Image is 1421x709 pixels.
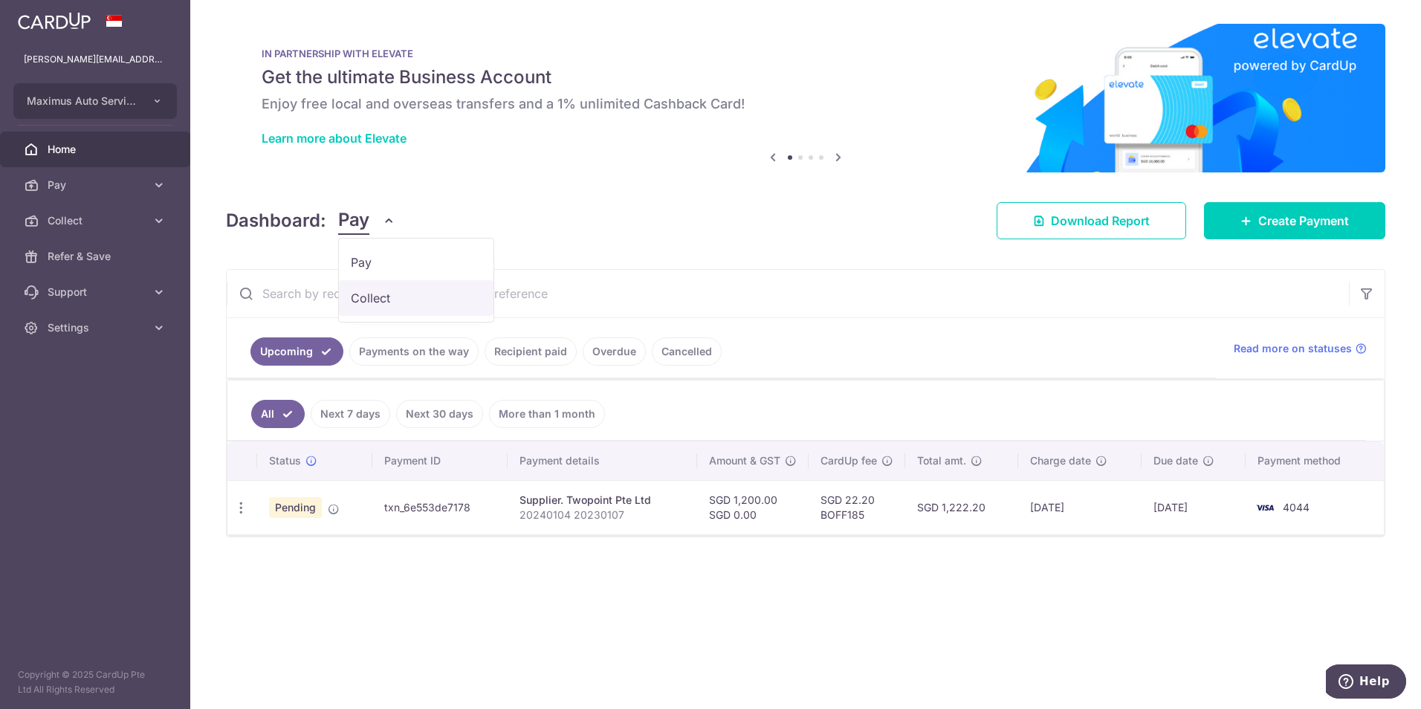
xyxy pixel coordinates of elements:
a: Overdue [583,337,646,366]
a: Recipient paid [485,337,577,366]
td: SGD 1,222.20 [905,480,1018,534]
a: Upcoming [250,337,343,366]
iframe: Opens a widget where you can find more information [1326,664,1406,702]
td: SGD 1,200.00 SGD 0.00 [697,480,809,534]
input: Search by recipient name, payment id or reference [227,270,1349,317]
p: 20240104 20230107 [519,508,686,522]
a: Download Report [997,202,1186,239]
h5: Get the ultimate Business Account [262,65,1350,89]
span: Maximus Auto Services Pte Ltd [27,94,137,109]
span: Help [33,10,64,24]
span: Amount & GST [709,453,780,468]
span: Pay [48,178,146,192]
span: Settings [48,320,146,335]
img: CardUp [18,12,91,30]
th: Payment ID [372,441,507,480]
a: Next 7 days [311,400,390,428]
td: SGD 22.20 BOFF185 [809,480,905,534]
span: Charge date [1030,453,1091,468]
span: Refer & Save [48,249,146,264]
span: Home [48,142,146,157]
a: All [251,400,305,428]
span: Support [48,285,146,300]
span: Read more on statuses [1234,341,1352,356]
a: Pay [339,245,493,280]
a: Cancelled [652,337,722,366]
td: [DATE] [1142,480,1246,534]
p: IN PARTNERSHIP WITH ELEVATE [262,48,1350,59]
a: More than 1 month [489,400,605,428]
span: Collect [48,213,146,228]
span: Status [269,453,301,468]
span: Download Report [1051,212,1150,230]
a: Next 30 days [396,400,483,428]
span: Total amt. [917,453,966,468]
th: Payment details [508,441,698,480]
a: Learn more about Elevate [262,131,407,146]
span: Pay [338,207,369,235]
td: [DATE] [1018,480,1142,534]
span: 4044 [1283,501,1310,514]
th: Payment method [1246,441,1384,480]
span: Due date [1153,453,1198,468]
p: [PERSON_NAME][EMAIL_ADDRESS][DOMAIN_NAME] [24,52,166,67]
h6: Enjoy free local and overseas transfers and a 1% unlimited Cashback Card! [262,95,1350,113]
div: Supplier. Twopoint Pte Ltd [519,493,686,508]
span: Pay [351,253,482,271]
a: Create Payment [1204,202,1385,239]
span: Pending [269,497,322,518]
span: CardUp fee [820,453,877,468]
a: Payments on the way [349,337,479,366]
h4: Dashboard: [226,207,326,234]
a: Read more on statuses [1234,341,1367,356]
img: Bank Card [1250,499,1280,517]
td: txn_6e553de7178 [372,480,507,534]
span: Create Payment [1258,212,1349,230]
img: Renovation banner [226,24,1385,172]
button: Pay [338,207,395,235]
a: Collect [339,280,493,316]
button: Maximus Auto Services Pte Ltd [13,83,177,119]
ul: Pay [338,238,494,323]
